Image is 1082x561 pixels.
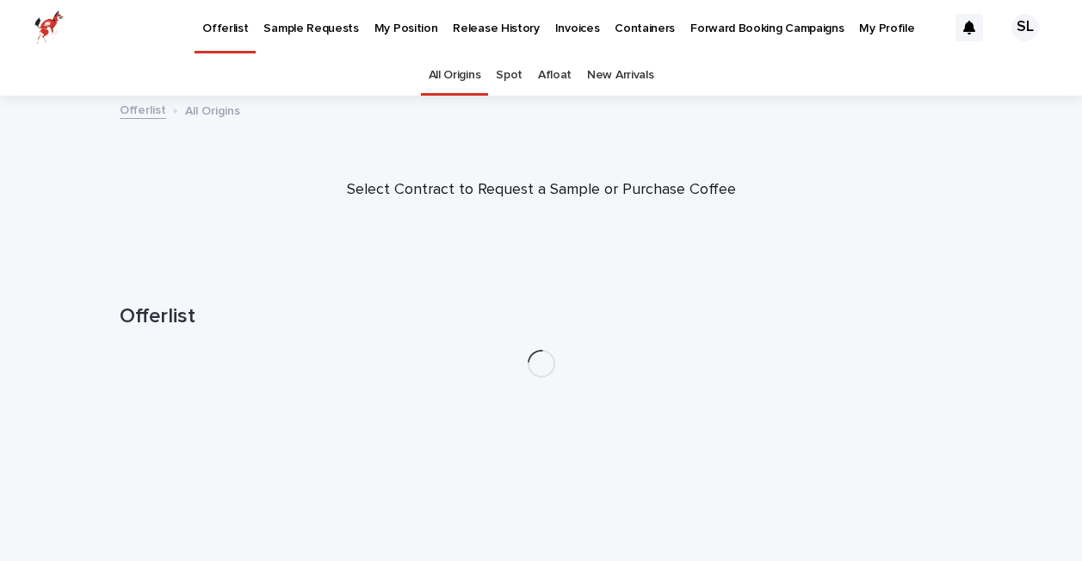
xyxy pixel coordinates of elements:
[538,55,572,96] a: Afloat
[429,55,481,96] a: All Origins
[496,55,522,96] a: Spot
[120,304,963,329] h1: Offerlist
[120,99,166,119] a: Offerlist
[185,100,240,119] p: All Origins
[34,10,64,45] img: zttTXibQQrCfv9chImQE
[1011,14,1039,41] div: SL
[587,55,653,96] a: New Arrivals
[197,181,886,200] p: Select Contract to Request a Sample or Purchase Coffee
